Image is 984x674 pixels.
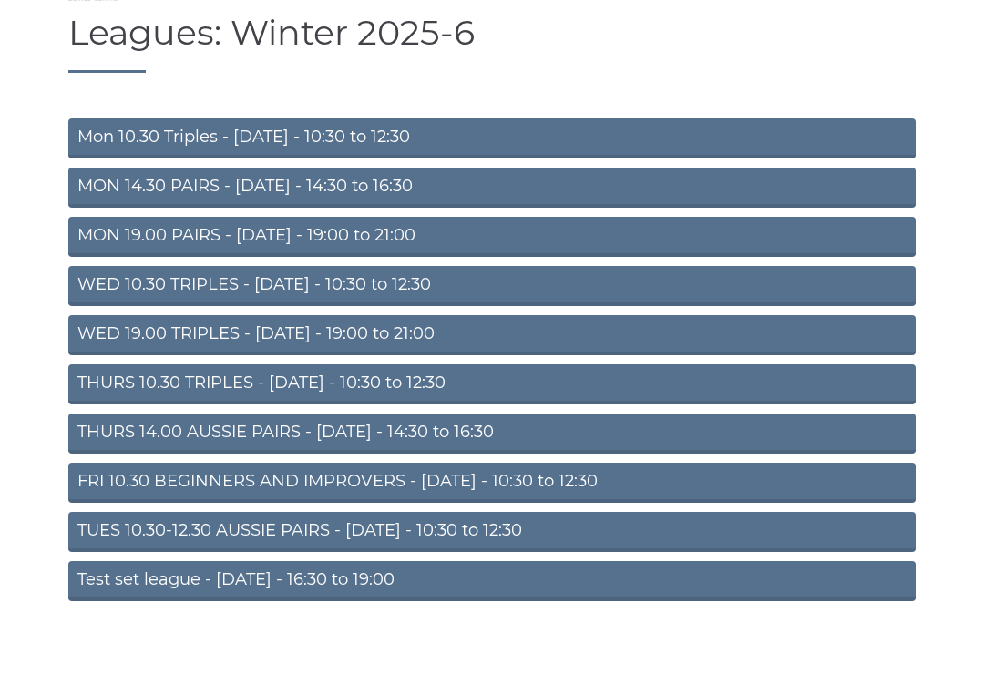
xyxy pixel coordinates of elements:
[68,168,916,208] a: MON 14.30 PAIRS - [DATE] - 14:30 to 16:30
[68,512,916,552] a: TUES 10.30-12.30 AUSSIE PAIRS - [DATE] - 10:30 to 12:30
[68,561,916,601] a: Test set league - [DATE] - 16:30 to 19:00
[68,14,916,73] h1: Leagues: Winter 2025-6
[68,463,916,503] a: FRI 10.30 BEGINNERS AND IMPROVERS - [DATE] - 10:30 to 12:30
[68,266,916,306] a: WED 10.30 TRIPLES - [DATE] - 10:30 to 12:30
[68,364,916,404] a: THURS 10.30 TRIPLES - [DATE] - 10:30 to 12:30
[68,315,916,355] a: WED 19.00 TRIPLES - [DATE] - 19:00 to 21:00
[68,118,916,158] a: Mon 10.30 Triples - [DATE] - 10:30 to 12:30
[68,414,916,454] a: THURS 14.00 AUSSIE PAIRS - [DATE] - 14:30 to 16:30
[68,217,916,257] a: MON 19.00 PAIRS - [DATE] - 19:00 to 21:00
